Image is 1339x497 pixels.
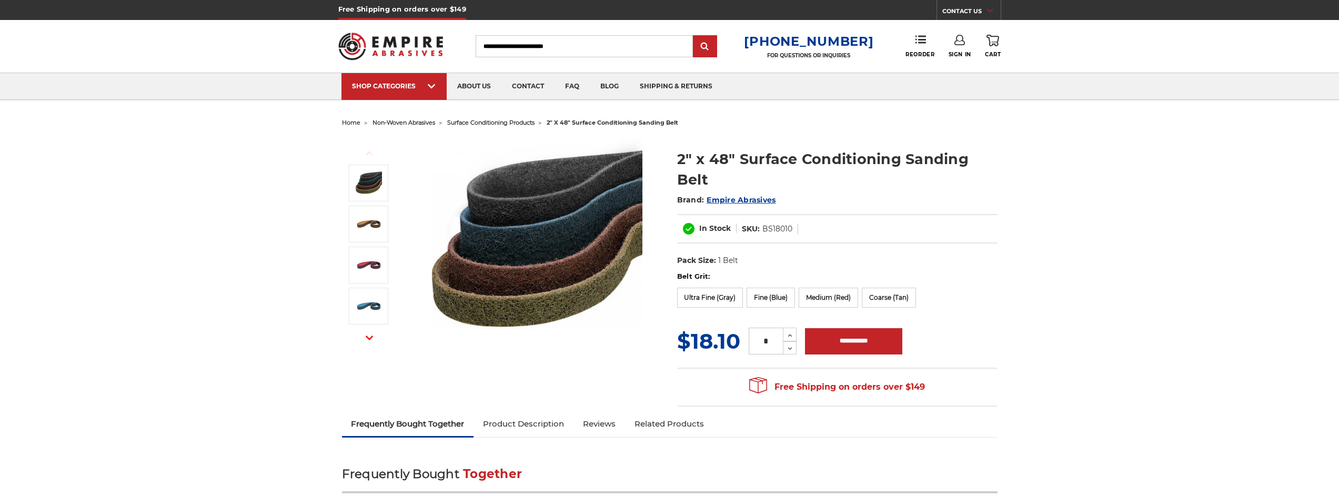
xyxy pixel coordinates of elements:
span: $18.10 [677,328,740,354]
a: blog [590,73,629,100]
a: surface conditioning products [447,119,535,126]
img: 2"x48" Fine Surface Conditioning Belt [356,293,382,319]
img: 2"x48" Coarse Surface Conditioning Belt [356,211,382,237]
dd: BS18010 [762,224,792,235]
span: 2" x 48" surface conditioning sanding belt [547,119,678,126]
span: Together [463,466,522,481]
button: Previous [357,142,382,165]
a: contact [501,73,555,100]
a: shipping & returns [629,73,723,100]
span: Reorder [905,51,934,58]
a: Related Products [625,412,713,435]
h1: 2" x 48" Surface Conditioning Sanding Belt [677,149,998,190]
span: Frequently Bought [342,466,459,481]
a: [PHONE_NUMBER] [744,34,873,49]
a: Reorder [905,35,934,57]
a: CONTACT US [942,5,1001,20]
a: about us [447,73,501,100]
div: SHOP CATEGORIES [352,82,436,90]
button: Next [357,327,382,349]
label: Belt Grit: [677,271,998,282]
a: Product Description [474,412,573,435]
span: Sign In [949,51,971,58]
img: 2"x48" Medium Surface Conditioning Belt [356,252,382,278]
img: 2"x48" Surface Conditioning Sanding Belts [356,170,382,196]
dd: 1 Belt [718,255,738,266]
span: Cart [985,51,1001,58]
p: FOR QUESTIONS OR INQUIRIES [744,52,873,59]
dt: SKU: [742,224,760,235]
a: Empire Abrasives [707,195,776,205]
img: 2"x48" Surface Conditioning Sanding Belts [432,138,642,348]
a: faq [555,73,590,100]
dt: Pack Size: [677,255,716,266]
a: Frequently Bought Together [342,412,474,435]
a: Reviews [573,412,625,435]
span: In Stock [699,224,731,233]
span: Brand: [677,195,704,205]
a: home [342,119,360,126]
input: Submit [694,36,716,57]
span: Free Shipping on orders over $149 [749,377,925,398]
a: Cart [985,35,1001,58]
img: Empire Abrasives [338,26,444,67]
a: non-woven abrasives [372,119,435,126]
